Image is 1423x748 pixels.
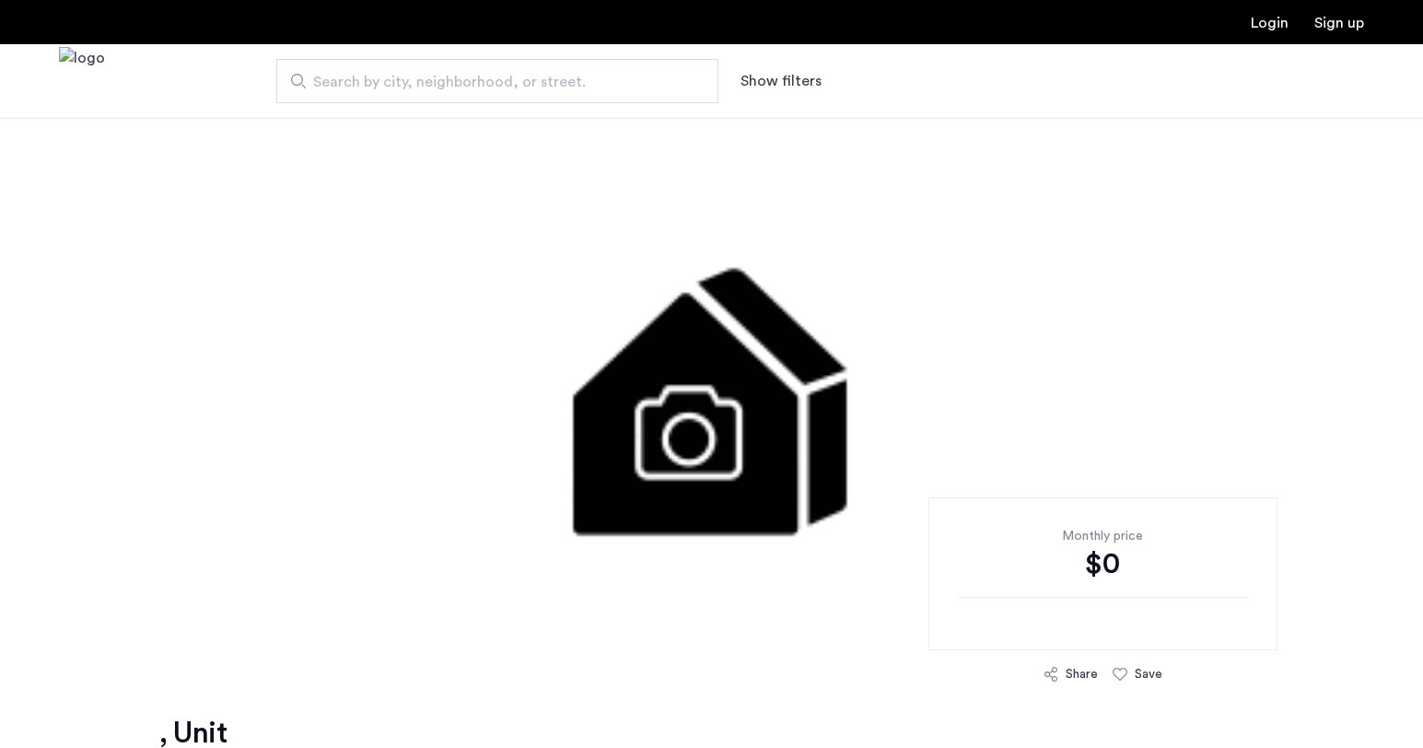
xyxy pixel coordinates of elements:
[276,59,718,103] input: Apartment Search
[1066,665,1098,684] div: Share
[958,545,1248,582] div: $0
[1251,16,1289,30] a: Login
[313,71,667,93] span: Search by city, neighborhood, or street.
[59,47,105,116] img: logo
[1135,665,1162,684] div: Save
[59,47,105,116] a: Cazamio Logo
[1314,16,1364,30] a: Registration
[958,527,1248,545] div: Monthly price
[741,70,822,92] button: Show or hide filters
[256,118,1167,671] img: 2.gif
